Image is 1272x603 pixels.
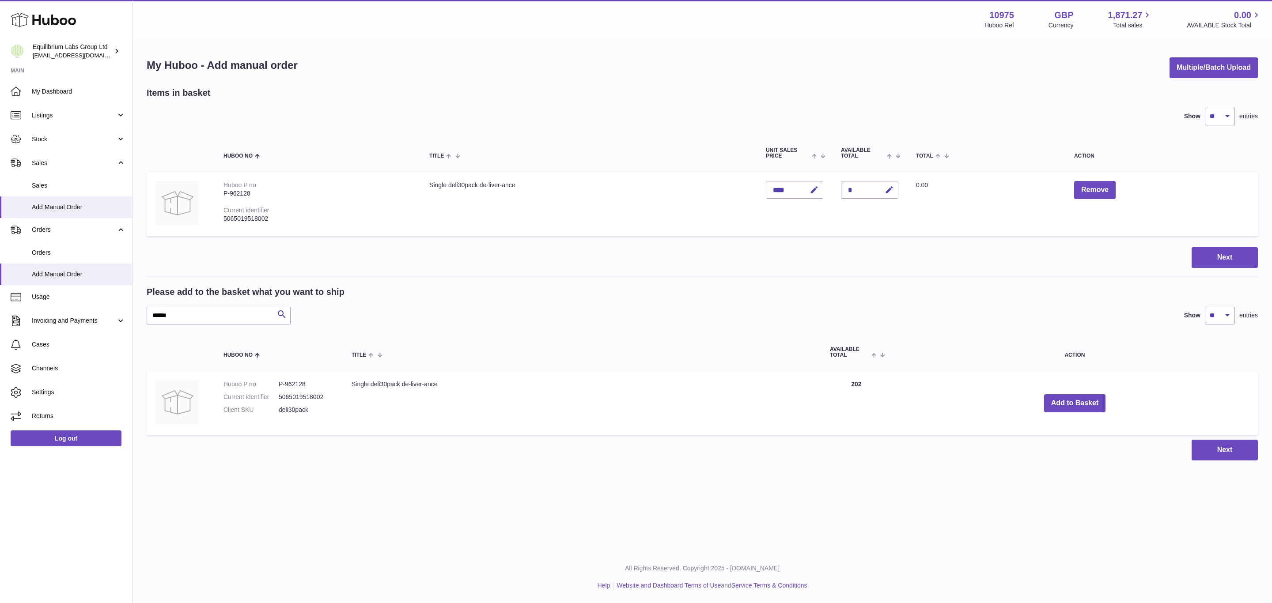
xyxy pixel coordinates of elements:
div: Current identifier [223,207,269,214]
div: Currency [1049,21,1074,30]
span: Channels [32,364,125,373]
label: Show [1184,311,1200,320]
a: 1,871.27 Total sales [1108,9,1153,30]
span: Total [916,153,933,159]
th: Action [892,338,1258,367]
dd: P-962128 [279,380,334,388]
span: entries [1239,112,1258,121]
h2: Items in basket [147,87,211,99]
span: Stock [32,135,116,143]
span: AVAILABLE Total [830,347,869,358]
span: AVAILABLE Total [841,147,885,159]
span: Settings [32,388,125,396]
a: Service Terms & Conditions [731,582,807,589]
div: Equilibrium Labs Group Ltd [33,43,112,60]
div: Huboo P no [223,181,256,188]
span: Title [429,153,444,159]
span: Unit Sales Price [766,147,810,159]
button: Remove [1074,181,1116,199]
p: All Rights Reserved. Copyright 2025 - [DOMAIN_NAME] [140,564,1265,573]
img: Single deli30pack de-liver-ance [155,380,200,424]
span: Huboo no [223,153,253,159]
td: 202 [821,371,892,435]
div: Huboo Ref [984,21,1014,30]
dt: Current identifier [223,393,279,401]
div: P-962128 [223,189,412,198]
span: Sales [32,159,116,167]
div: Action [1074,153,1249,159]
span: Huboo no [223,352,253,358]
button: Next [1192,440,1258,460]
img: Single deli30pack de-liver-ance [155,181,200,225]
a: Help [598,582,610,589]
span: Returns [32,412,125,420]
span: 0.00 [1234,9,1251,21]
dt: Client SKU [223,406,279,414]
strong: 10975 [989,9,1014,21]
h2: Please add to the basket what you want to ship [147,286,344,298]
span: Usage [32,293,125,301]
h1: My Huboo - Add manual order [147,58,298,72]
button: Add to Basket [1044,394,1106,412]
span: 0.00 [916,181,928,188]
strong: GBP [1054,9,1073,21]
dd: deli30pack [279,406,334,414]
dd: 5065019518002 [279,393,334,401]
div: 5065019518002 [223,215,412,223]
span: Total sales [1113,21,1152,30]
a: Log out [11,430,121,446]
span: [EMAIL_ADDRESS][DOMAIN_NAME] [33,52,130,59]
span: Cases [32,340,125,349]
span: 1,871.27 [1108,9,1143,21]
button: Next [1192,247,1258,268]
span: My Dashboard [32,87,125,96]
label: Show [1184,112,1200,121]
img: internalAdmin-10975@internal.huboo.com [11,45,24,58]
span: Orders [32,226,116,234]
td: Single deli30pack de-liver-ance [343,371,821,435]
span: Invoicing and Payments [32,317,116,325]
td: Single deli30pack de-liver-ance [420,172,757,236]
span: AVAILABLE Stock Total [1187,21,1261,30]
dt: Huboo P no [223,380,279,388]
button: Multiple/Batch Upload [1170,57,1258,78]
span: Listings [32,111,116,120]
a: Website and Dashboard Terms of Use [617,582,721,589]
span: entries [1239,311,1258,320]
span: Title [352,352,366,358]
span: Add Manual Order [32,203,125,211]
span: Sales [32,181,125,190]
span: Orders [32,249,125,257]
a: 0.00 AVAILABLE Stock Total [1187,9,1261,30]
li: and [613,581,807,590]
span: Add Manual Order [32,270,125,279]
